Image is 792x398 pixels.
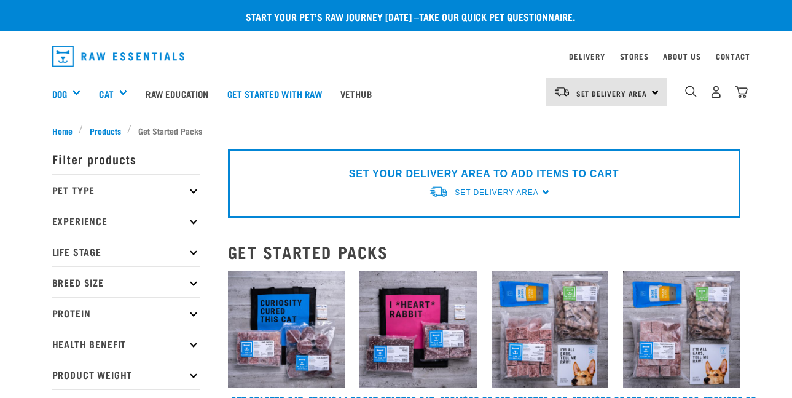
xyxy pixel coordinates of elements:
p: Pet Type [52,174,200,205]
a: take our quick pet questionnaire. [419,14,575,19]
img: home-icon@2x.png [735,86,748,98]
p: Breed Size [52,266,200,297]
a: Products [83,124,127,137]
img: Assortment Of Raw Essential Products For Cats Including, Blue And Black Tote Bag With "Curiosity ... [228,271,345,389]
a: Vethub [331,69,381,118]
a: Stores [620,54,649,58]
img: NSP Dog Novel Update [623,271,740,389]
a: Delivery [569,54,605,58]
img: Raw Essentials Logo [52,46,185,67]
img: Assortment Of Raw Essential Products For Cats Including, Pink And Black Tote Bag With "I *Heart* ... [359,271,477,389]
h2: Get Started Packs [228,242,740,261]
span: Set Delivery Area [455,188,538,197]
img: van-moving.png [554,86,570,97]
span: Set Delivery Area [576,91,648,95]
a: Contact [716,54,750,58]
p: Life Stage [52,236,200,266]
nav: breadcrumbs [52,124,740,137]
p: Health Benefit [52,328,200,359]
p: Protein [52,297,200,328]
p: Filter products [52,143,200,174]
img: home-icon-1@2x.png [685,86,697,97]
a: Dog [52,87,67,101]
a: Home [52,124,79,137]
p: Experience [52,205,200,236]
img: van-moving.png [429,185,449,198]
a: Cat [99,87,113,101]
img: user.png [710,86,723,98]
a: Raw Education [136,69,218,118]
p: Product Weight [52,359,200,389]
span: Products [90,124,121,137]
span: Home [52,124,73,137]
a: About Us [663,54,700,58]
nav: dropdown navigation [42,41,750,72]
img: NSP Dog Standard Update [492,271,609,389]
a: Get started with Raw [218,69,331,118]
p: SET YOUR DELIVERY AREA TO ADD ITEMS TO CART [349,167,619,181]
